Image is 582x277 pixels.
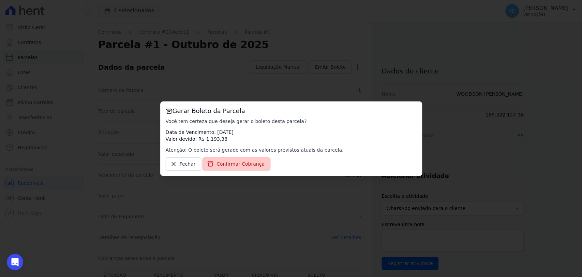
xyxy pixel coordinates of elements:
[166,107,417,115] h3: Gerar Boleto da Parcela
[217,161,265,167] span: Confirmar Cobrança
[166,147,417,153] p: Atenção: O boleto será gerado com as valores previstos atuais da parcela.
[203,157,270,170] a: Confirmar Cobrança
[166,157,202,170] a: Fechar
[7,254,23,270] div: Open Intercom Messenger
[180,161,196,167] span: Fechar
[166,129,417,142] p: Data de Vencimento: [DATE] Valor devido: R$ 1.193,38
[166,118,417,125] p: Você tem certeza que deseja gerar o boleto desta parcela?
